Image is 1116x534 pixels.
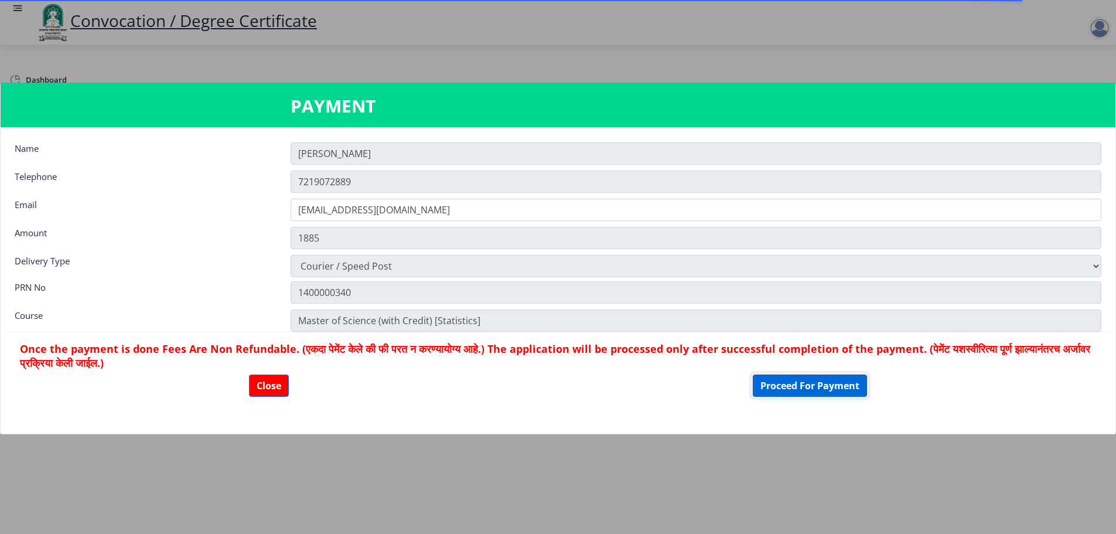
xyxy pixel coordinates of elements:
div: Name [6,142,282,162]
button: Proceed For Payment [753,375,867,397]
input: Telephone [291,171,1101,193]
h6: Once the payment is done Fees Are Non Refundable. (एकदा पेमेंट केले की फी परत न करण्यायोग्य आहे.)... [20,342,1096,370]
input: Name [291,142,1101,165]
div: Telephone [6,171,282,190]
input: Amount [291,227,1101,249]
input: Zipcode [291,309,1101,332]
div: PRN No [6,281,282,301]
input: Email [291,199,1101,221]
input: Zipcode [291,281,1101,304]
div: Amount [6,227,282,246]
button: Close [249,375,289,397]
div: Delivery Type [6,255,282,274]
div: Email [6,199,282,218]
h3: PAYMENT [291,94,825,118]
div: Course [6,309,282,329]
